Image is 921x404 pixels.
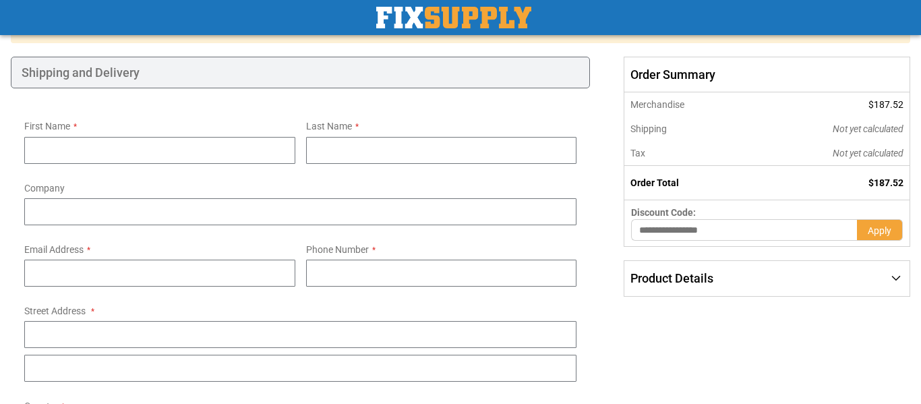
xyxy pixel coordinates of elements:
div: Shipping and Delivery [11,57,590,89]
button: Apply [857,219,903,241]
span: Shipping [630,123,667,134]
span: Company [24,183,65,194]
span: Product Details [630,271,713,285]
img: Fix Industrial Supply [376,7,531,28]
a: store logo [376,7,531,28]
th: Tax [624,141,751,166]
span: Not yet calculated [833,148,903,158]
span: Phone Number [306,244,369,255]
th: Merchandise [624,92,751,117]
span: $187.52 [868,177,903,188]
span: $187.52 [868,99,903,110]
span: Street Address [24,306,86,316]
span: Order Summary [624,57,910,93]
span: Last Name [306,121,352,132]
span: First Name [24,121,70,132]
span: Email Address [24,244,84,255]
span: Apply [868,225,891,236]
span: Discount Code: [631,207,696,218]
strong: Order Total [630,177,679,188]
span: Not yet calculated [833,123,903,134]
